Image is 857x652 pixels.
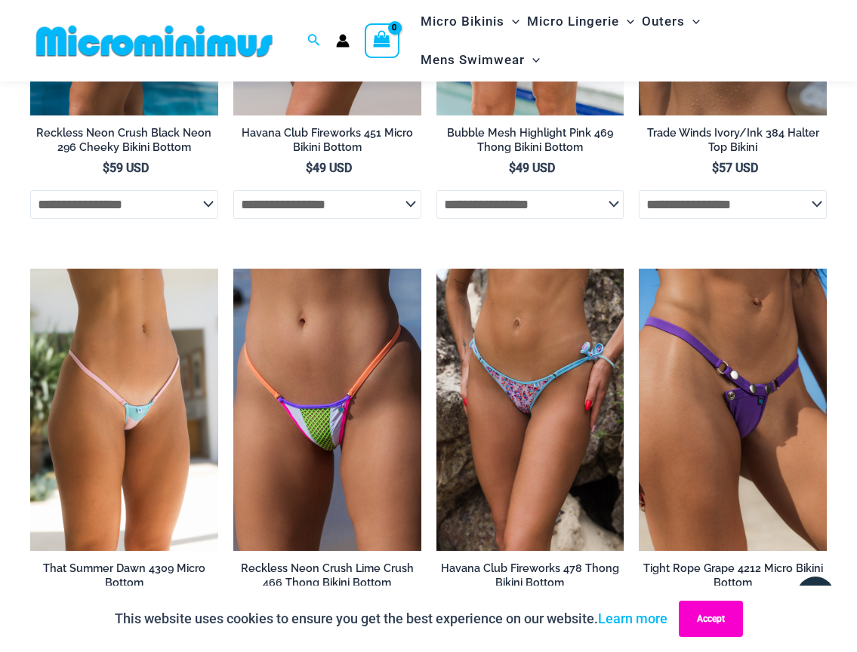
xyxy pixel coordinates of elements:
[639,561,827,589] h2: Tight Rope Grape 4212 Micro Bikini Bottom
[685,2,700,41] span: Menu Toggle
[233,269,421,550] img: Reckless Neon Crush Lime Crush 466 Thong
[639,269,827,550] a: Tight Rope Grape 4212 Micro Bottom 01Tight Rope Grape 4212 Micro Bottom 02Tight Rope Grape 4212 M...
[639,126,827,160] a: Trade Winds Ivory/Ink 384 Halter Top Bikini
[525,41,540,79] span: Menu Toggle
[103,161,149,175] bdi: 59 USD
[417,2,523,41] a: Micro BikinisMenu ToggleMenu Toggle
[233,126,421,154] h2: Havana Club Fireworks 451 Micro Bikini Bottom
[619,2,634,41] span: Menu Toggle
[421,41,525,79] span: Mens Swimwear
[712,161,758,175] bdi: 57 USD
[233,269,421,550] a: Reckless Neon Crush Lime Crush 466 ThongReckless Neon Crush Lime Crush 466 Thong 01Reckless Neon ...
[642,2,685,41] span: Outers
[30,24,279,58] img: MM SHOP LOGO FLAT
[638,2,704,41] a: OutersMenu ToggleMenu Toggle
[233,561,421,595] a: Reckless Neon Crush Lime Crush 466 Thong Bikini Bottom
[639,269,827,550] img: Tight Rope Grape 4212 Micro Bottom 02
[436,269,624,550] a: Havana Club Fireworks 478 Thong 01Havana Club Fireworks 312 Tri Top 478 Thong 01Havana Club Firew...
[598,610,667,626] a: Learn more
[30,561,218,589] h2: That Summer Dawn 4309 Micro Bottom
[233,561,421,589] h2: Reckless Neon Crush Lime Crush 466 Thong Bikini Bottom
[30,126,218,160] a: Reckless Neon Crush Black Neon 296 Cheeky Bikini Bottom
[436,561,624,595] a: Havana Club Fireworks 478 Thong Bikini Bottom
[115,607,667,630] p: This website uses cookies to ensure you get the best experience on our website.
[679,601,743,637] button: Accept
[509,161,516,175] span: $
[421,2,504,41] span: Micro Bikinis
[30,561,218,595] a: That Summer Dawn 4309 Micro Bottom
[336,34,350,48] a: Account icon link
[639,561,827,595] a: Tight Rope Grape 4212 Micro Bikini Bottom
[639,126,827,154] h2: Trade Winds Ivory/Ink 384 Halter Top Bikini
[436,561,624,589] h2: Havana Club Fireworks 478 Thong Bikini Bottom
[523,2,638,41] a: Micro LingerieMenu ToggleMenu Toggle
[306,161,352,175] bdi: 49 USD
[712,161,719,175] span: $
[103,161,109,175] span: $
[30,126,218,154] h2: Reckless Neon Crush Black Neon 296 Cheeky Bikini Bottom
[527,2,619,41] span: Micro Lingerie
[436,126,624,154] h2: Bubble Mesh Highlight Pink 469 Thong Bikini Bottom
[30,269,218,550] img: That Summer Dawn 4309 Micro 02
[307,32,321,51] a: Search icon link
[509,161,555,175] bdi: 49 USD
[233,126,421,160] a: Havana Club Fireworks 451 Micro Bikini Bottom
[436,126,624,160] a: Bubble Mesh Highlight Pink 469 Thong Bikini Bottom
[436,269,624,550] img: Havana Club Fireworks 478 Thong 01
[306,161,313,175] span: $
[417,41,544,79] a: Mens SwimwearMenu ToggleMenu Toggle
[504,2,519,41] span: Menu Toggle
[365,23,399,58] a: View Shopping Cart, empty
[30,269,218,550] a: That Summer Dawn 4309 Micro 02That Summer Dawn 4309 Micro 01That Summer Dawn 4309 Micro 01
